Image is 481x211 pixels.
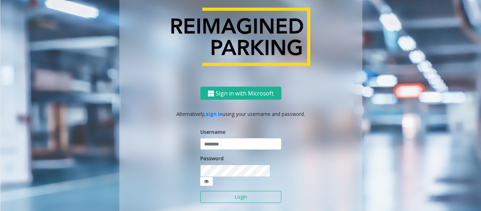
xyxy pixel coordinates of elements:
[200,87,281,100] button: Sign in with Microsoft
[126,111,355,118] p: Alternatively, using your username and password.
[206,111,223,118] a: sign in
[200,155,224,162] label: Password
[200,191,281,203] button: Login
[200,129,225,136] label: Username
